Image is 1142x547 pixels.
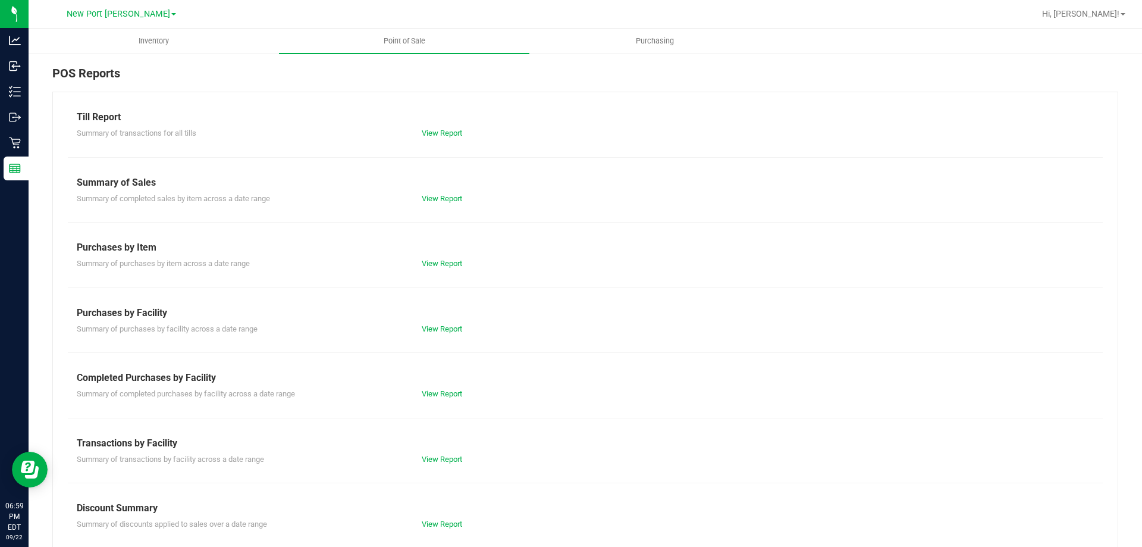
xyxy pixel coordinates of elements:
inline-svg: Inventory [9,86,21,98]
a: View Report [422,389,462,398]
div: Summary of Sales [77,176,1094,190]
inline-svg: Analytics [9,35,21,46]
inline-svg: Reports [9,162,21,174]
a: View Report [422,455,462,464]
p: 06:59 PM EDT [5,501,23,533]
span: Hi, [PERSON_NAME]! [1042,9,1119,18]
div: Till Report [77,110,1094,124]
span: Summary of purchases by item across a date range [77,259,250,268]
span: Summary of discounts applied to sales over a date range [77,520,267,529]
span: Point of Sale [368,36,441,46]
span: Summary of transactions for all tills [77,129,196,137]
span: Purchasing [620,36,690,46]
div: Purchases by Item [77,240,1094,255]
a: View Report [422,324,462,333]
div: Discount Summary [77,501,1094,515]
div: Transactions by Facility [77,436,1094,451]
div: Completed Purchases by Facility [77,371,1094,385]
inline-svg: Outbound [9,111,21,123]
a: View Report [422,129,462,137]
inline-svg: Inbound [9,60,21,72]
span: Summary of purchases by facility across a date range [77,324,258,333]
span: Summary of completed sales by item across a date range [77,194,270,203]
a: View Report [422,194,462,203]
span: New Port [PERSON_NAME] [67,9,170,19]
a: Point of Sale [279,29,529,54]
a: View Report [422,520,462,529]
a: Purchasing [529,29,780,54]
div: Purchases by Facility [77,306,1094,320]
a: View Report [422,259,462,268]
span: Summary of transactions by facility across a date range [77,455,264,464]
span: Summary of completed purchases by facility across a date range [77,389,295,398]
p: 09/22 [5,533,23,542]
div: POS Reports [52,64,1118,92]
span: Inventory [123,36,185,46]
a: Inventory [29,29,279,54]
inline-svg: Retail [9,137,21,149]
iframe: Resource center [12,452,48,487]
